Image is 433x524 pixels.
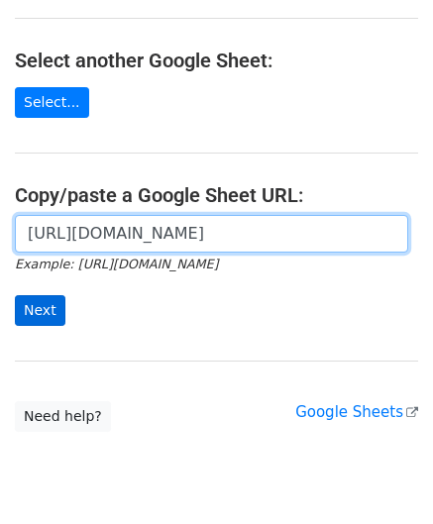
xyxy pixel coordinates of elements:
h4: Copy/paste a Google Sheet URL: [15,183,418,207]
iframe: Chat Widget [334,429,433,524]
a: Need help? [15,401,111,432]
input: Next [15,295,65,326]
a: Google Sheets [295,403,418,421]
input: Paste your Google Sheet URL here [15,215,408,253]
h4: Select another Google Sheet: [15,49,418,72]
a: Select... [15,87,89,118]
small: Example: [URL][DOMAIN_NAME] [15,257,218,271]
